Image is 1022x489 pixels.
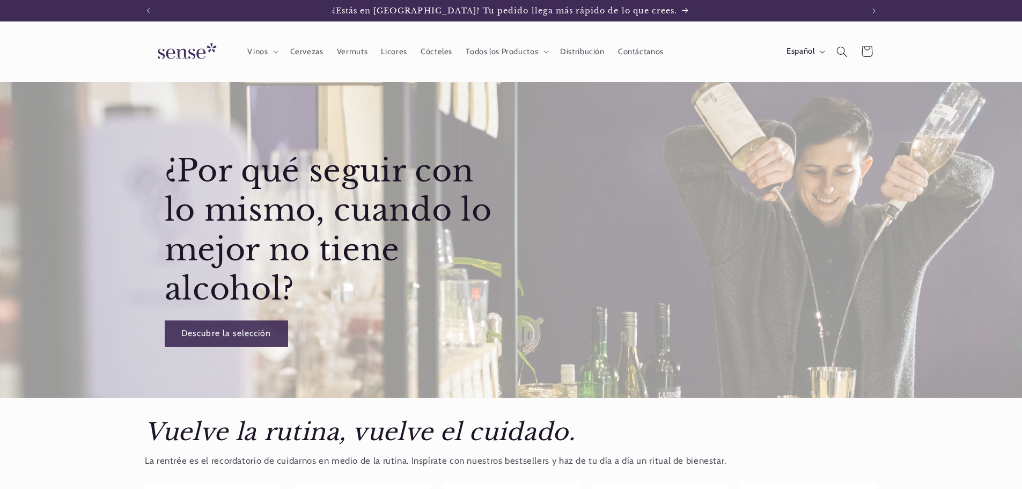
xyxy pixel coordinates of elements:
[165,151,509,309] h2: ¿Por qué seguir con lo mismo, cuando lo mejor no tiene alcohol?
[165,320,288,347] a: Descubre la selección
[145,417,576,447] em: Vuelve la rutina, vuelve el cuidado.
[780,41,829,62] button: Español
[145,453,877,469] p: La rentrée es el recordatorio de cuidarnos en medio de la rutina. Inspírate con nuestros bestsell...
[283,40,330,63] a: Cervezas
[337,47,367,57] span: Vermuts
[560,47,605,57] span: Distribución
[145,37,225,67] img: Sense
[381,47,407,57] span: Licores
[421,47,452,57] span: Cócteles
[241,40,283,63] summary: Vinos
[247,47,268,57] span: Vinos
[374,40,414,63] a: Licores
[466,47,538,57] span: Todos los Productos
[830,39,855,64] summary: Búsqueda
[414,40,459,63] a: Cócteles
[330,40,374,63] a: Vermuts
[786,46,814,57] span: Español
[141,32,230,71] a: Sense
[618,47,664,57] span: Contáctanos
[290,47,323,57] span: Cervezas
[459,40,554,63] summary: Todos los Productos
[554,40,612,63] a: Distribución
[332,6,678,16] span: ¿Estás en [GEOGRAPHIC_DATA]? Tu pedido llega más rápido de lo que crees.
[611,40,670,63] a: Contáctanos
